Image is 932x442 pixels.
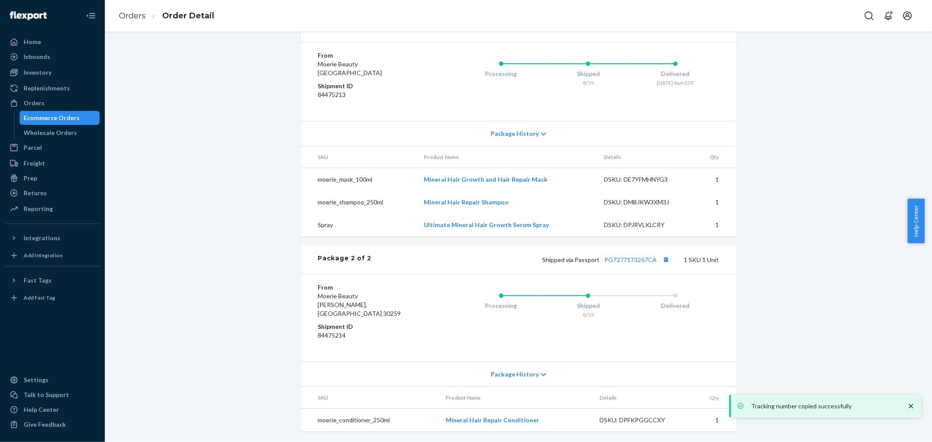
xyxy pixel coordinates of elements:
a: Inventory [5,66,100,79]
td: 1 [688,409,736,432]
div: Freight [24,159,45,168]
div: Fast Tags [24,276,52,285]
dd: 84475213 [318,90,423,99]
a: Freight [5,156,100,170]
button: Open Search Box [860,7,878,24]
span: Moerie Beauty [GEOGRAPHIC_DATA] [318,60,382,76]
div: DSKU: DPJRVLKLCRY [604,221,686,229]
a: Home [5,35,100,49]
a: Replenishments [5,81,100,95]
button: Close Navigation [82,7,100,24]
img: Flexport logo [10,11,47,20]
a: Talk to Support [5,388,100,402]
a: Ultimate Mineral Hair Growth Serum Spray [424,221,549,228]
div: Replenishments [24,84,70,93]
div: 1 SKU 1 Unit [371,254,719,265]
svg: close toast [907,402,915,411]
div: Prep [24,174,37,183]
th: Product Name [439,387,592,409]
td: moerie_conditioner_250ml [301,409,439,432]
th: Qty [688,387,736,409]
dt: From [318,283,423,292]
ol: breadcrumbs [112,3,221,29]
td: 1 [693,214,737,236]
span: Shipped via Passport [543,256,672,263]
div: Reporting [24,204,53,213]
th: Details [597,146,693,168]
div: Processing [457,69,545,78]
a: Mineral Hair Repair Conditioner [446,416,539,424]
div: Delivered [632,301,719,310]
div: Orders [24,99,45,107]
span: Package History [491,370,539,379]
a: Mineral Hair Repair Shampoo [424,198,509,206]
td: moerie_mask_100ml [301,168,417,191]
div: Talk to Support [24,390,69,399]
span: Moerie Beauty [PERSON_NAME], [GEOGRAPHIC_DATA] 30259 [318,292,401,317]
div: DSKU: DE7YFMHNYG3 [604,175,686,184]
a: Help Center [5,403,100,417]
a: PG7277173267CA [605,256,657,263]
th: Details [592,387,689,409]
a: Inbounds [5,50,100,64]
div: Inbounds [24,52,50,61]
a: Prep [5,171,100,185]
dt: Shipment ID [318,322,423,331]
div: Parcel [24,143,42,152]
button: Help Center [908,199,925,243]
button: Integrations [5,231,100,245]
div: Shipped [544,301,632,310]
dt: From [318,51,423,60]
div: Returns [24,189,47,197]
div: Settings [24,376,49,384]
th: Product Name [417,146,597,168]
div: Help Center [24,405,59,414]
div: Home [24,38,41,46]
td: 1 [693,191,737,214]
div: DSKU: DMBJKW3XM3J [604,198,686,207]
span: Package History [491,129,539,138]
div: DSKU: DPFKPGGCCXY [599,416,682,425]
div: Add Integration [24,252,62,259]
button: Open notifications [880,7,897,24]
div: 8/19 [544,79,632,86]
a: Reporting [5,202,100,216]
div: Shipped [544,69,632,78]
th: SKU [301,146,417,168]
div: Wholesale Orders [24,128,77,137]
div: 8/19 [544,311,632,318]
div: Package 2 of 2 [318,254,372,265]
button: Copy tracking number [661,254,672,265]
dt: Shipment ID [318,82,423,90]
a: Parcel [5,141,100,155]
dd: 84475214 [318,331,423,340]
div: Ecommerce Orders [24,114,80,122]
button: Fast Tags [5,273,100,287]
a: Ecommerce Orders [20,111,100,125]
div: Delivered [632,69,719,78]
a: Orders [119,11,146,21]
a: Add Fast Tag [5,291,100,305]
a: Wholesale Orders [20,126,100,140]
th: SKU [301,387,439,409]
a: Settings [5,373,100,387]
div: Give Feedback [24,420,66,429]
td: moerie_shampoo_250ml [301,191,417,214]
a: Order Detail [162,11,214,21]
td: Spray [301,214,417,236]
div: Inventory [24,68,52,77]
td: 1 [693,168,737,191]
a: Mineral Hair Growth and Hair Repair Mask [424,176,547,183]
div: Add Fast Tag [24,294,55,301]
a: Orders [5,96,100,110]
a: Returns [5,186,100,200]
a: Add Integration [5,249,100,262]
th: Qty [693,146,737,168]
p: Tracking number copied successfully [751,402,898,411]
div: [DATE] 8am EDT [632,79,719,86]
div: Integrations [24,234,60,242]
div: Processing [457,301,545,310]
button: Open account menu [899,7,916,24]
button: Give Feedback [5,418,100,432]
